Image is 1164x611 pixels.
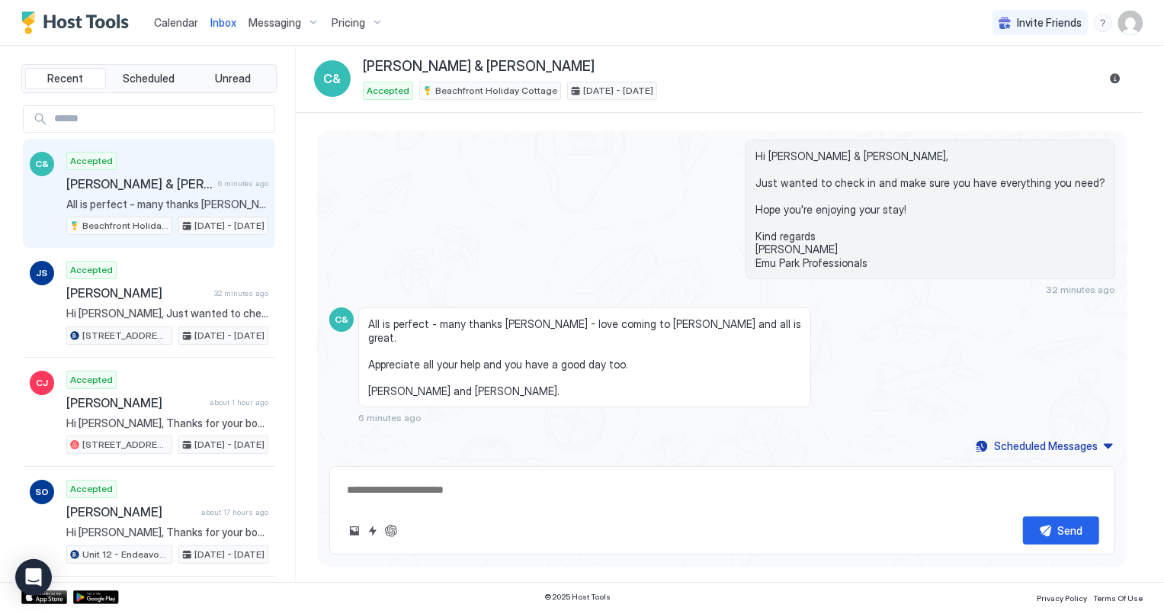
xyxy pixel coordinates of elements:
[364,522,382,540] button: Quick reply
[1023,516,1099,545] button: Send
[218,178,268,188] span: 6 minutes ago
[82,438,168,452] span: [STREET_ADDRESS] · Kinka Kottage
[70,482,113,496] span: Accepted
[367,84,409,98] span: Accepted
[123,72,175,85] span: Scheduled
[194,329,265,342] span: [DATE] - [DATE]
[73,590,119,604] a: Google Play Store
[345,522,364,540] button: Upload image
[154,14,198,31] a: Calendar
[1058,523,1083,539] div: Send
[82,548,168,561] span: Unit 12 - Endeavour · Deluxe Studio - Unit 12
[35,485,49,499] span: SO
[382,522,400,540] button: ChatGPT Auto Reply
[66,504,195,519] span: [PERSON_NAME]
[335,313,348,326] span: C&
[994,438,1098,454] div: Scheduled Messages
[545,592,611,602] span: © 2025 Host Tools
[210,14,236,31] a: Inbox
[35,157,49,171] span: C&
[70,154,113,168] span: Accepted
[358,412,422,423] span: 6 minutes ago
[583,84,653,98] span: [DATE] - [DATE]
[109,68,190,89] button: Scheduled
[368,317,801,397] span: All is perfect - many thanks [PERSON_NAME] - love coming to [PERSON_NAME] and all is great. Appre...
[1094,14,1112,32] div: menu
[15,559,52,596] div: Open Intercom Messenger
[66,176,212,191] span: [PERSON_NAME] & [PERSON_NAME]
[70,373,113,387] span: Accepted
[1037,593,1087,603] span: Privacy Policy
[210,16,236,29] span: Inbox
[194,219,265,233] span: [DATE] - [DATE]
[21,590,67,604] a: App Store
[82,329,168,342] span: [STREET_ADDRESS], [GEOGRAPHIC_DATA] ([GEOGRAPHIC_DATA])
[66,526,268,539] span: Hi [PERSON_NAME], Thanks for your booking. Please come to [GEOGRAPHIC_DATA], [STREET_ADDRESS][PER...
[1017,16,1082,30] span: Invite Friends
[25,68,106,89] button: Recent
[363,58,595,76] span: [PERSON_NAME] & [PERSON_NAME]
[47,72,83,85] span: Recent
[214,288,268,298] span: 32 minutes ago
[66,395,204,410] span: [PERSON_NAME]
[82,219,168,233] span: Beachfront Holiday Cottage
[36,376,48,390] span: CJ
[1046,284,1115,295] span: 32 minutes ago
[194,548,265,561] span: [DATE] - [DATE]
[66,285,208,301] span: [PERSON_NAME]
[21,11,136,34] a: Host Tools Logo
[1118,11,1143,35] div: User profile
[66,307,268,320] span: Hi [PERSON_NAME], Just wanted to check in and make sure you have everything you need? Hope you're...
[21,64,277,93] div: tab-group
[66,198,268,211] span: All is perfect - many thanks [PERSON_NAME] - love coming to [PERSON_NAME] and all is great. Appre...
[1106,69,1124,88] button: Reservation information
[194,438,265,452] span: [DATE] - [DATE]
[324,69,342,88] span: C&
[1093,593,1143,603] span: Terms Of Use
[192,68,273,89] button: Unread
[201,507,268,517] span: about 17 hours ago
[1093,589,1143,605] a: Terms Of Use
[332,16,365,30] span: Pricing
[48,106,274,132] input: Input Field
[973,436,1115,456] button: Scheduled Messages
[37,266,48,280] span: JS
[66,416,268,430] span: Hi [PERSON_NAME], Thanks for your booking. Please come to [GEOGRAPHIC_DATA], [STREET_ADDRESS][PER...
[215,72,251,85] span: Unread
[210,397,268,407] span: about 1 hour ago
[1037,589,1087,605] a: Privacy Policy
[435,84,557,98] span: Beachfront Holiday Cottage
[70,263,113,277] span: Accepted
[249,16,301,30] span: Messaging
[154,16,198,29] span: Calendar
[755,150,1105,270] span: Hi [PERSON_NAME] & [PERSON_NAME], Just wanted to check in and make sure you have everything you n...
